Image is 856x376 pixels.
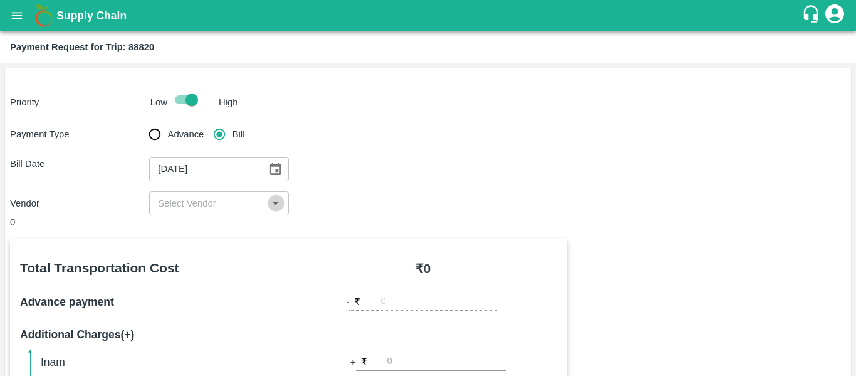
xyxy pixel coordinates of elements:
div: 0 [10,215,567,229]
p: Payment Type [10,127,149,141]
p: Low [150,95,167,109]
b: Payment Request for Trip: 88820 [10,42,154,52]
p: Vendor [10,196,149,210]
button: Choose date, selected date is Sep 25, 2025 [263,157,287,181]
input: 0 [387,354,506,371]
div: account of current user [823,3,846,29]
b: Total Transportation Cost [20,261,179,275]
input: Bill Date [149,157,258,181]
span: Bill [232,127,245,141]
p: Bill Date [10,157,149,171]
b: Supply Chain [56,9,127,22]
b: ₹ 0 [415,262,431,276]
input: Select Vendor [153,195,264,212]
div: customer-support [801,4,823,27]
b: + [350,355,356,369]
b: Advance payment [20,296,114,308]
h6: Inam [41,353,299,371]
p: High [219,95,238,109]
b: Additional Charges(+) [20,328,134,341]
b: - [347,295,350,309]
span: Advance [168,127,204,141]
p: ₹ [354,295,360,309]
img: logo [31,3,56,28]
button: Open [268,195,284,212]
input: 0 [380,294,499,311]
p: ₹ [361,355,367,369]
button: open drawer [3,1,31,30]
a: Supply Chain [56,7,801,24]
p: Priority [10,95,145,109]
